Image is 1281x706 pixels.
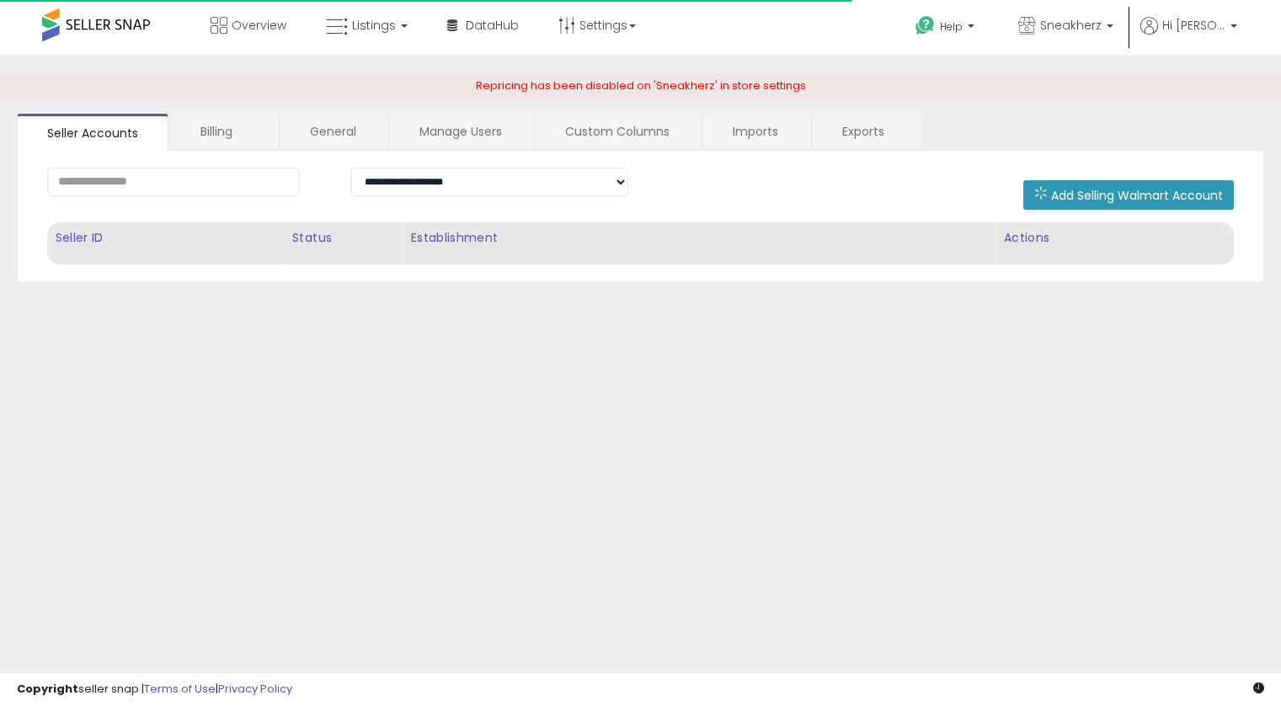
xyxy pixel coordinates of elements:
div: Status [292,229,397,247]
span: Hi [PERSON_NAME] [1162,17,1225,34]
a: General [280,114,387,149]
a: Imports [702,114,809,149]
span: Listings [352,17,396,34]
div: Establishment [410,229,989,247]
span: DataHub [466,17,519,34]
a: Custom Columns [535,114,700,149]
span: Help [940,19,963,34]
i: Get Help [915,15,936,36]
a: Privacy Policy [218,681,292,697]
a: Billing [170,114,277,149]
a: Manage Users [389,114,532,149]
button: Add Selling Walmart Account [1023,180,1234,210]
span: Overview [232,17,286,34]
div: seller snap | | [17,682,292,698]
strong: Copyright [17,681,78,697]
div: Actions [1003,229,1226,247]
a: Help [902,3,991,55]
a: Terms of Use [144,681,216,697]
span: Add Selling Walmart Account [1051,187,1223,204]
span: Sneakherz [1040,17,1102,34]
a: Exports [812,114,920,149]
span: Repricing has been disabled on 'Sneakherz' in store settings [476,78,806,94]
div: Seller ID [55,229,278,247]
a: Seller Accounts [17,114,168,151]
a: Hi [PERSON_NAME] [1140,17,1237,55]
